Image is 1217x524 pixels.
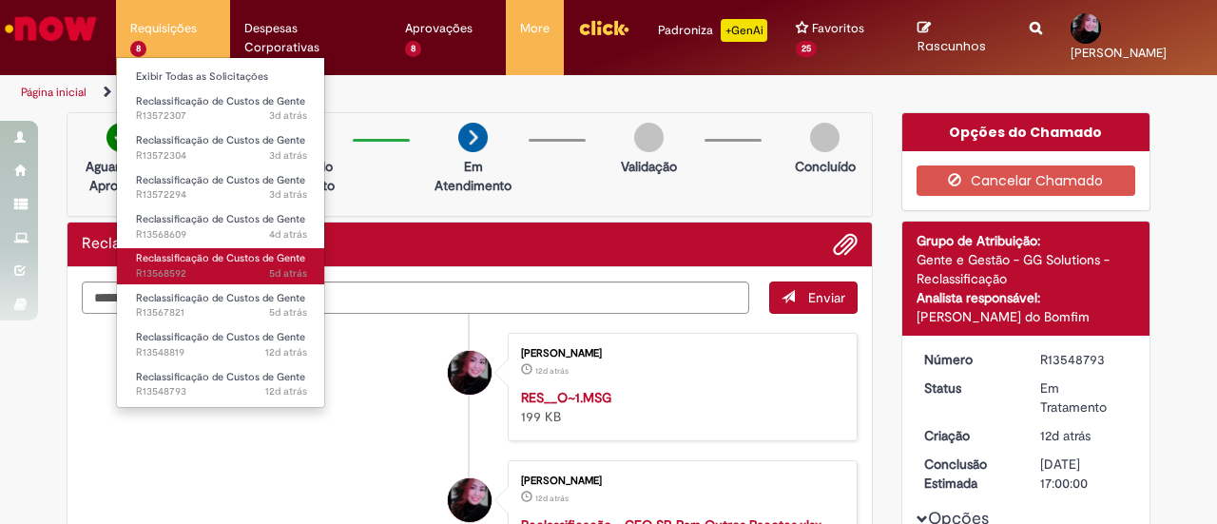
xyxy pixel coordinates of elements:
[136,291,305,305] span: Reclassificação de Custos de Gente
[117,288,326,323] a: Aberto R13567821 : Reclassificação de Custos de Gente
[918,37,986,55] span: Rascunhos
[117,248,326,283] a: Aberto R13568592 : Reclassificação de Custos de Gente
[910,455,1027,493] dt: Conclusão Estimada
[521,475,838,487] div: [PERSON_NAME]
[136,305,307,320] span: R13567821
[116,57,325,408] ul: Requisições
[136,94,305,108] span: Reclassificação de Custos de Gente
[136,212,305,226] span: Reclassificação de Custos de Gente
[136,148,307,164] span: R13572304
[918,20,1002,55] a: Rascunhos
[136,227,307,243] span: R13568609
[136,330,305,344] span: Reclassificação de Custos de Gente
[265,384,307,398] time: 18/09/2025 18:13:10
[520,19,550,38] span: More
[269,227,307,242] time: 25/09/2025 19:15:55
[902,113,1150,151] div: Opções do Chamado
[448,351,492,395] div: Kelly Cristina Ono
[82,281,749,313] textarea: Digite sua mensagem aqui...
[621,157,677,176] p: Validação
[1040,427,1091,444] time: 18/09/2025 18:13:08
[21,85,87,100] a: Página inicial
[405,41,421,57] span: 8
[269,148,307,163] time: 26/09/2025 19:30:26
[136,384,307,399] span: R13548793
[265,345,307,359] time: 18/09/2025 18:25:15
[106,123,136,152] img: check-circle-green.png
[269,266,307,281] time: 25/09/2025 19:00:27
[1040,427,1091,444] span: 12d atrás
[136,187,307,203] span: R13572294
[1040,350,1129,369] div: R13548793
[14,75,797,110] ul: Trilhas de página
[136,370,305,384] span: Reclassificação de Custos de Gente
[521,348,838,359] div: [PERSON_NAME]
[521,388,838,426] div: 199 KB
[244,19,377,57] span: Despesas Corporativas
[910,378,1027,398] dt: Status
[117,91,326,126] a: Aberto R13572307 : Reclassificação de Custos de Gente
[578,13,629,42] img: click_logo_yellow_360x200.png
[1040,426,1129,445] div: 18/09/2025 18:13:08
[917,231,1136,250] div: Grupo de Atribuição:
[269,148,307,163] span: 3d atrás
[458,123,488,152] img: arrow-next.png
[1071,45,1167,61] span: [PERSON_NAME]
[2,10,100,48] img: ServiceNow
[521,389,611,406] a: RES__O~1.MSG
[117,67,326,87] a: Exibir Todas as Solicitações
[75,157,167,195] p: Aguardando Aprovação
[917,165,1136,196] button: Cancelar Chamado
[535,365,569,377] time: 18/09/2025 18:12:38
[136,108,307,124] span: R13572307
[833,232,858,257] button: Adicionar anexos
[1040,455,1129,493] div: [DATE] 17:00:00
[136,345,307,360] span: R13548819
[535,493,569,504] time: 18/09/2025 18:10:52
[535,365,569,377] span: 12d atrás
[448,478,492,522] div: Kelly Cristina Ono
[265,384,307,398] span: 12d atrás
[269,227,307,242] span: 4d atrás
[917,307,1136,326] div: [PERSON_NAME] do Bomfim
[405,19,473,38] span: Aprovações
[812,19,864,38] span: Favoritos
[265,345,307,359] span: 12d atrás
[910,350,1027,369] dt: Número
[117,209,326,244] a: Aberto R13568609 : Reclassificação de Custos de Gente
[535,493,569,504] span: 12d atrás
[810,123,840,152] img: img-circle-grey.png
[269,108,307,123] time: 26/09/2025 19:33:19
[1040,378,1129,417] div: Em Tratamento
[117,367,326,402] a: Aberto R13548793 : Reclassificação de Custos de Gente
[634,123,664,152] img: img-circle-grey.png
[117,170,326,205] a: Aberto R13572294 : Reclassificação de Custos de Gente
[269,305,307,320] span: 5d atrás
[269,187,307,202] time: 26/09/2025 19:21:48
[769,281,858,314] button: Enviar
[269,108,307,123] span: 3d atrás
[117,130,326,165] a: Aberto R13572304 : Reclassificação de Custos de Gente
[136,251,305,265] span: Reclassificação de Custos de Gente
[130,19,197,38] span: Requisições
[136,266,307,281] span: R13568592
[269,266,307,281] span: 5d atrás
[427,157,519,195] p: Em Atendimento
[721,19,767,42] p: +GenAi
[130,41,146,57] span: 8
[136,133,305,147] span: Reclassificação de Custos de Gente
[795,157,856,176] p: Concluído
[269,187,307,202] span: 3d atrás
[808,289,845,306] span: Enviar
[658,19,767,42] div: Padroniza
[117,327,326,362] a: Aberto R13548819 : Reclassificação de Custos de Gente
[796,41,817,57] span: 25
[917,288,1136,307] div: Analista responsável:
[136,173,305,187] span: Reclassificação de Custos de Gente
[82,236,324,253] h2: Reclassificação de Custos de Gente Histórico de tíquete
[269,305,307,320] time: 25/09/2025 16:30:37
[917,250,1136,288] div: Gente e Gestão - GG Solutions - Reclassificação
[910,426,1027,445] dt: Criação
